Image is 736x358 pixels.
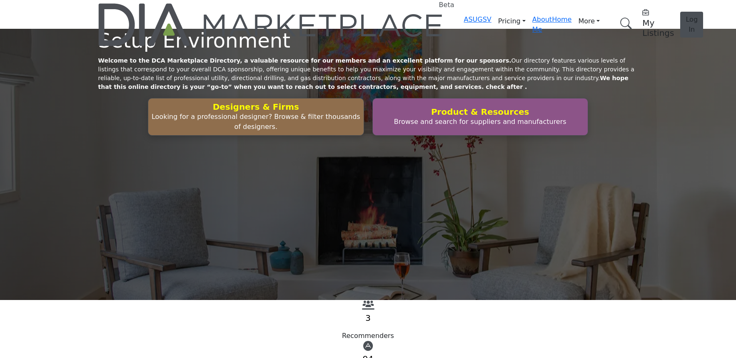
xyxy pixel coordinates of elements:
[98,331,638,341] div: Recommenders
[98,56,638,91] p: Our directory features various levels of listings that correspond to your overall DCA sponsorship...
[362,303,374,310] a: View Recommenders
[464,15,491,23] a: ASUGSV
[365,313,371,323] a: 3
[642,8,674,38] div: My Listings
[98,3,444,46] a: Beta
[686,15,698,33] span: Log In
[552,15,571,23] a: Home
[98,3,444,46] img: Site Logo
[98,57,511,64] strong: Welcome to the DCA Marketplace Directory, a valuable resource for our members and an excellent pl...
[439,1,454,9] h6: Beta
[611,13,637,35] a: Search
[372,98,588,136] button: Product & Resources Browse and search for suppliers and manufacturers
[151,102,361,112] h2: Designers & Firms
[491,15,532,28] a: Pricing
[571,15,606,28] a: More
[148,98,364,136] button: Designers & Firms Looking for a professional designer? Browse & filter thousands of designers.
[151,112,361,132] p: Looking for a professional designer? Browse & filter thousands of designers.
[680,12,703,38] button: Log In
[98,75,629,90] strong: We hope that this online directory is your “go-to” when you want to reach out to select contracto...
[375,117,585,127] p: Browse and search for suppliers and manufacturers
[375,107,585,117] h2: Product & Resources
[532,15,552,33] a: About Me
[642,18,674,38] h5: My Listings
